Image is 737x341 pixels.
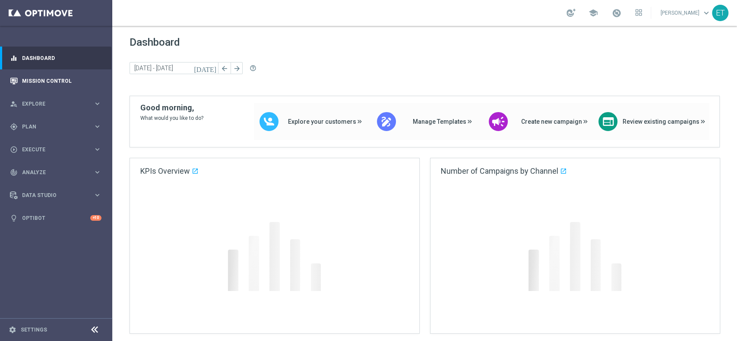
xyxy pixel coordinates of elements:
i: equalizer [10,54,18,62]
i: track_changes [10,169,18,176]
div: Plan [10,123,93,131]
a: [PERSON_NAME]keyboard_arrow_down [660,6,712,19]
div: Explore [10,100,93,108]
i: keyboard_arrow_right [93,145,101,153]
span: Analyze [22,170,93,175]
button: Data Studio keyboard_arrow_right [9,192,102,199]
a: Dashboard [22,47,101,69]
div: ET [712,5,728,21]
i: lightbulb [10,214,18,222]
div: Optibot [10,206,101,229]
i: keyboard_arrow_right [93,100,101,108]
div: Data Studio [10,191,93,199]
div: +10 [90,215,101,221]
span: Data Studio [22,193,93,198]
i: keyboard_arrow_right [93,191,101,199]
button: equalizer Dashboard [9,55,102,62]
button: play_circle_outline Execute keyboard_arrow_right [9,146,102,153]
div: Analyze [10,169,93,176]
button: lightbulb Optibot +10 [9,215,102,222]
i: person_search [10,100,18,108]
button: track_changes Analyze keyboard_arrow_right [9,169,102,176]
i: play_circle_outline [10,146,18,153]
span: Execute [22,147,93,152]
i: gps_fixed [10,123,18,131]
div: Mission Control [10,69,101,92]
span: school [588,8,598,18]
button: gps_fixed Plan keyboard_arrow_right [9,123,102,130]
i: keyboard_arrow_right [93,122,101,131]
i: keyboard_arrow_right [93,168,101,176]
i: settings [9,326,16,334]
button: person_search Explore keyboard_arrow_right [9,100,102,107]
span: keyboard_arrow_down [702,8,711,18]
a: Mission Control [22,69,101,92]
span: Plan [22,124,93,129]
a: Settings [21,327,47,332]
div: Execute [10,146,93,153]
div: Dashboard [10,47,101,69]
span: Explore [22,101,93,106]
button: Mission Control [9,78,102,84]
a: Optibot [22,206,90,229]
